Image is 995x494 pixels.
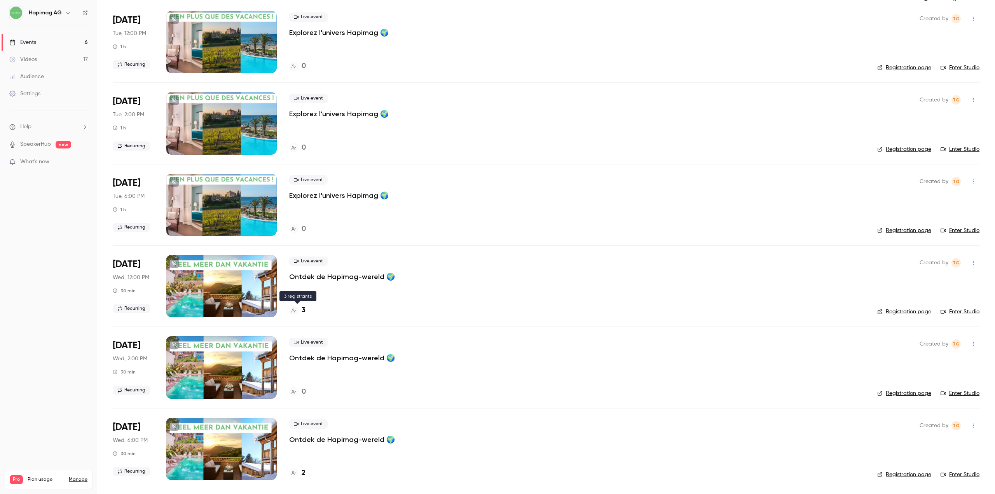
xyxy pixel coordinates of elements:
[289,272,395,281] a: Ontdek de Hapimag-wereld 🌍
[113,386,150,395] span: Recurring
[9,90,40,98] div: Settings
[113,355,147,363] span: Wed, 2:00 PM
[10,7,22,19] img: Hapimag AG
[951,177,961,186] span: Tiziana Gallizia
[289,143,306,153] a: 0
[289,109,389,119] p: Explorez l'univers Hapimag 🌍
[289,435,395,444] a: Ontdek de Hapimag-wereld 🌍
[951,14,961,23] span: Tiziana Gallizia
[20,158,49,166] span: What's new
[289,387,306,397] a: 0
[113,450,136,457] div: 30 min
[951,339,961,349] span: Tiziana Gallizia
[113,206,126,213] div: 1 h
[113,125,126,131] div: 1 h
[28,477,64,483] span: Plan usage
[289,94,328,103] span: Live event
[9,56,37,63] div: Videos
[29,9,62,17] h6: Hapimag AG
[289,257,328,266] span: Live event
[113,258,140,271] span: [DATE]
[113,418,154,480] div: Sep 3 Wed, 6:00 PM (Europe/Zurich)
[113,95,140,108] span: [DATE]
[289,175,328,185] span: Live event
[113,44,126,50] div: 1 h
[953,177,960,186] span: TG
[953,258,960,267] span: TG
[941,389,979,397] a: Enter Studio
[289,28,389,37] a: Explorez l'univers Hapimag 🌍
[113,111,144,119] span: Tue, 2:00 PM
[920,339,948,349] span: Created by
[289,191,389,200] a: Explorez l'univers Hapimag 🌍
[920,95,948,105] span: Created by
[289,353,395,363] a: Ontdek de Hapimag-wereld 🌍
[877,471,931,478] a: Registration page
[9,73,44,80] div: Audience
[302,468,305,478] h4: 2
[113,255,154,317] div: Sep 3 Wed, 12:00 PM (Europe/Zurich)
[113,192,145,200] span: Tue, 6:00 PM
[920,177,948,186] span: Created by
[113,30,146,37] span: Tue, 12:00 PM
[289,61,306,72] a: 0
[941,308,979,316] a: Enter Studio
[113,288,136,294] div: 30 min
[953,421,960,430] span: TG
[289,419,328,429] span: Live event
[113,177,140,189] span: [DATE]
[877,145,931,153] a: Registration page
[877,64,931,72] a: Registration page
[113,141,150,151] span: Recurring
[289,338,328,347] span: Live event
[951,421,961,430] span: Tiziana Gallizia
[941,145,979,153] a: Enter Studio
[302,387,306,397] h4: 0
[877,389,931,397] a: Registration page
[113,336,154,398] div: Sep 3 Wed, 2:00 PM (Europe/Zurich)
[113,304,150,313] span: Recurring
[941,227,979,234] a: Enter Studio
[289,305,305,316] a: 3
[113,274,149,281] span: Wed, 12:00 PM
[113,421,140,433] span: [DATE]
[56,141,71,148] span: new
[113,339,140,352] span: [DATE]
[113,60,150,69] span: Recurring
[113,369,136,375] div: 30 min
[953,339,960,349] span: TG
[953,14,960,23] span: TG
[953,95,960,105] span: TG
[113,11,154,73] div: Aug 26 Tue, 12:00 PM (Europe/Zurich)
[9,123,88,131] li: help-dropdown-opener
[941,471,979,478] a: Enter Studio
[289,12,328,22] span: Live event
[69,477,87,483] a: Manage
[20,140,51,148] a: SpeakerHub
[951,95,961,105] span: Tiziana Gallizia
[9,38,36,46] div: Events
[289,224,306,234] a: 0
[951,258,961,267] span: Tiziana Gallizia
[941,64,979,72] a: Enter Studio
[920,258,948,267] span: Created by
[302,143,306,153] h4: 0
[20,123,31,131] span: Help
[113,174,154,236] div: Aug 26 Tue, 6:00 PM (Europe/Zurich)
[113,223,150,232] span: Recurring
[113,92,154,154] div: Aug 26 Tue, 2:00 PM (Europe/Zurich)
[877,308,931,316] a: Registration page
[113,14,140,26] span: [DATE]
[302,305,305,316] h4: 3
[113,436,148,444] span: Wed, 6:00 PM
[920,14,948,23] span: Created by
[113,467,150,476] span: Recurring
[10,475,23,484] span: Pro
[877,227,931,234] a: Registration page
[302,224,306,234] h4: 0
